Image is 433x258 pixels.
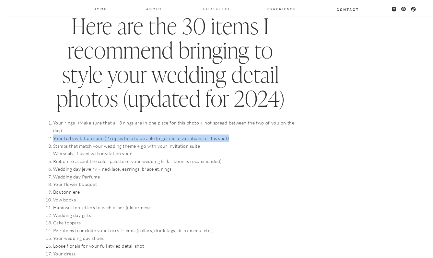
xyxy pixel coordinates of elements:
[53,142,294,150] li: Stamps that match your wedding theme + go with your invitation suite
[53,150,294,157] li: Wax seals, if used with invitation suite
[53,157,294,165] li: Ribbon to accent the color palette of your wedding (silk ribbon is recommended)
[53,227,294,234] li: Pet- items to include your furry friends (collars, drink tags, drink menu, etc.)
[53,188,294,196] li: Boutonniere
[53,119,294,134] li: Your rings- (Make sure that all 3 rings are in one place for this photo + not spread between the ...
[93,6,107,11] a: Home
[267,6,291,11] a: EXPERIENCE
[53,173,294,181] li: Wedding day Perfume
[53,211,294,219] li: Wedding day gifts
[53,134,294,142] li: Your full invitation suite (2 copies help to be able to get more variations of this shot)
[53,204,294,211] li: Handwritten letters to each other (old or new)
[336,7,359,12] a: Contact
[53,242,294,250] li: Loose florals for your full styled detail shot
[146,6,163,11] a: About
[53,234,294,242] li: Your wedding day shoes
[53,165,294,173] li: Wedding day jewelry – necklace, earrings, bracelet, rings
[53,219,294,227] li: Cake toppers
[53,180,294,188] li: Your flower bouquet
[53,250,294,258] li: Your dress
[47,15,294,111] h2: Here are the 30 items I recommend bringing to style your wedding detail photos (updated for 2024)
[53,196,294,204] li: Vow books
[201,6,233,11] a: PORTOFLIO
